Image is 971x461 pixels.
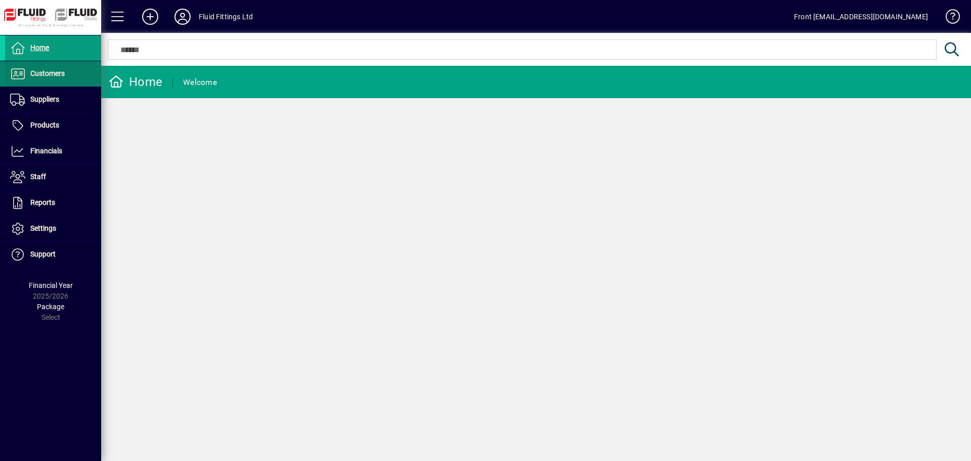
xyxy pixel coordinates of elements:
[30,44,49,52] span: Home
[5,61,101,87] a: Customers
[29,281,73,289] span: Financial Year
[794,9,928,25] div: Front [EMAIL_ADDRESS][DOMAIN_NAME]
[37,303,64,311] span: Package
[5,139,101,164] a: Financials
[30,121,59,129] span: Products
[5,216,101,241] a: Settings
[30,95,59,103] span: Suppliers
[5,190,101,216] a: Reports
[938,2,958,35] a: Knowledge Base
[166,8,199,26] button: Profile
[30,173,46,181] span: Staff
[183,74,217,91] div: Welcome
[5,87,101,112] a: Suppliers
[5,242,101,267] a: Support
[30,250,56,258] span: Support
[5,164,101,190] a: Staff
[30,147,62,155] span: Financials
[199,9,253,25] div: Fluid Fittings Ltd
[30,69,65,77] span: Customers
[30,224,56,232] span: Settings
[5,113,101,138] a: Products
[30,198,55,206] span: Reports
[134,8,166,26] button: Add
[109,74,162,90] div: Home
